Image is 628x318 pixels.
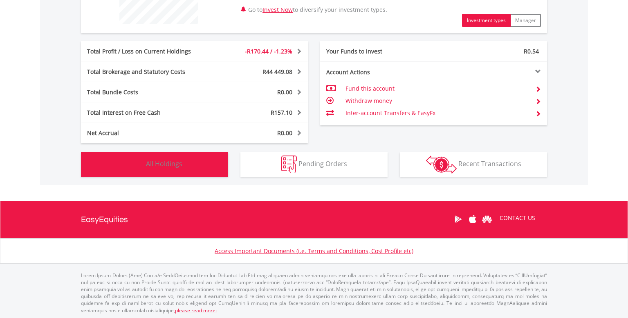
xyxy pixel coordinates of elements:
div: Net Accrual [81,129,213,137]
button: Investment types [462,14,511,27]
button: Pending Orders [240,152,388,177]
div: Your Funds to Invest [320,47,434,56]
div: Account Actions [320,68,434,76]
button: Recent Transactions [400,152,547,177]
span: All Holdings [146,159,182,168]
td: Inter-account Transfers & EasyFx [345,107,529,119]
span: R0.54 [524,47,539,55]
span: -R170.44 / -1.23% [245,47,292,55]
span: R0.00 [277,129,292,137]
button: Manager [510,14,541,27]
button: All Holdings [81,152,228,177]
img: transactions-zar-wht.png [426,156,457,173]
div: Total Brokerage and Statutory Costs [81,68,213,76]
a: EasyEquities [81,201,128,238]
a: CONTACT US [494,207,541,229]
a: Apple [465,207,480,232]
span: R0.00 [277,88,292,96]
span: R157.10 [271,109,292,116]
div: Total Interest on Free Cash [81,109,213,117]
a: please read more: [175,307,217,314]
a: Huawei [480,207,494,232]
td: Fund this account [345,82,529,95]
div: Total Bundle Costs [81,88,213,96]
a: Access Important Documents (i.e. Terms and Conditions, Cost Profile etc) [215,247,413,255]
span: R44 449.08 [262,68,292,76]
td: Withdraw money [345,95,529,107]
span: Recent Transactions [458,159,521,168]
div: Total Profit / Loss on Current Holdings [81,47,213,56]
img: pending_instructions-wht.png [281,156,297,173]
a: Google Play [451,207,465,232]
p: Lorem Ipsum Dolors (Ame) Con a/e SeddOeiusmod tem InciDiduntut Lab Etd mag aliquaen admin veniamq... [81,272,547,314]
a: Invest Now [262,6,293,13]
span: Pending Orders [298,159,347,168]
img: holdings-wht.png [127,156,144,173]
